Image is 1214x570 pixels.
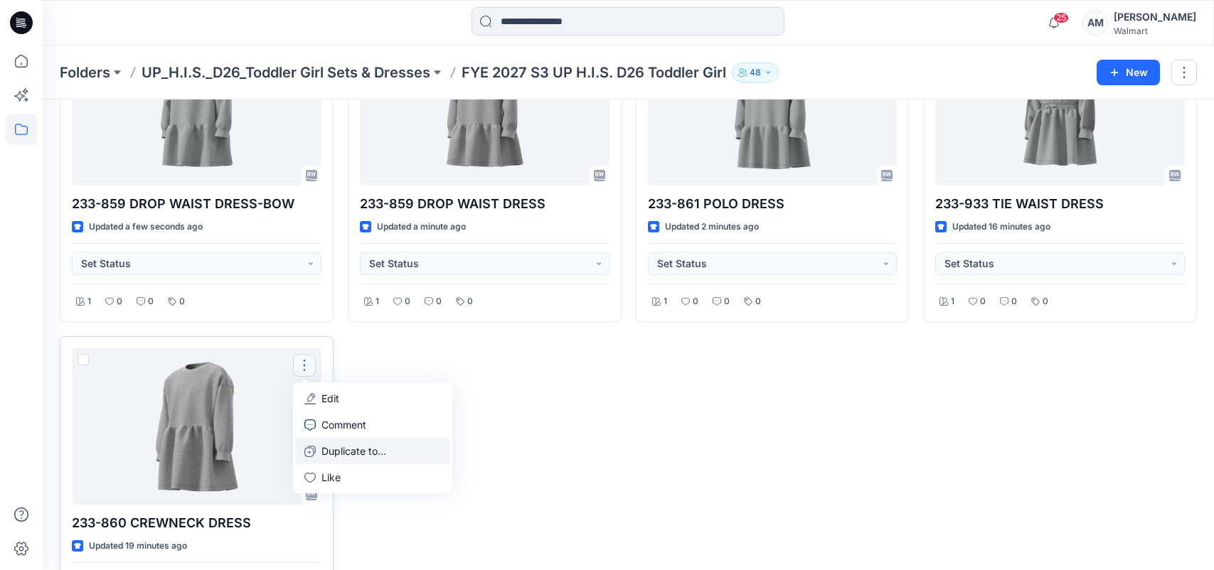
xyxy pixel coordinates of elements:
button: New [1097,60,1160,85]
p: Updated a few seconds ago [89,220,203,235]
a: 233-933 TIE WAIST DRESS [935,29,1185,185]
p: 0 [148,294,154,309]
a: 233-859 DROP WAIST DRESS-BOW [72,29,321,185]
p: 0 [405,294,410,309]
p: Duplicate to... [321,443,386,458]
p: FYE 2027 S3 UP H.I.S. D26 Toddler Girl [462,63,726,82]
p: 1 [376,294,379,309]
p: Like [321,470,341,485]
p: Updated a minute ago [377,220,466,235]
p: 48 [750,65,761,80]
div: Walmart [1114,26,1196,36]
p: 233-859 DROP WAIST DRESS [360,194,609,214]
p: 0 [179,294,185,309]
p: 0 [117,294,122,309]
p: Updated 19 minutes ago [89,539,187,554]
p: 0 [980,294,986,309]
p: Edit [321,391,339,406]
a: 233-861 POLO DRESS [648,29,898,185]
p: 0 [467,294,473,309]
p: 233-933 TIE WAIST DRESS [935,194,1185,214]
div: AM [1082,10,1108,36]
p: 0 [724,294,730,309]
p: 233-859 DROP WAIST DRESS-BOW [72,194,321,214]
p: 1 [87,294,91,309]
a: 233-860 CREWNECK DRESS [72,348,321,505]
div: [PERSON_NAME] [1114,9,1196,26]
a: Edit [296,385,449,412]
p: 0 [755,294,761,309]
p: 0 [1043,294,1048,309]
p: Updated 2 minutes ago [665,220,759,235]
p: 233-860 CREWNECK DRESS [72,513,321,533]
button: 48 [732,63,779,82]
span: 25 [1053,12,1069,23]
p: 1 [664,294,667,309]
p: Updated 16 minutes ago [952,220,1050,235]
p: 0 [1011,294,1017,309]
a: UP_H.I.S._D26_Toddler Girl Sets & Dresses [142,63,430,82]
p: 233-861 POLO DRESS [648,194,898,214]
p: Comment [321,417,366,432]
a: Folders [60,63,110,82]
p: 0 [693,294,698,309]
a: 233-859 DROP WAIST DRESS [360,29,609,185]
p: 0 [436,294,442,309]
p: 1 [951,294,954,309]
